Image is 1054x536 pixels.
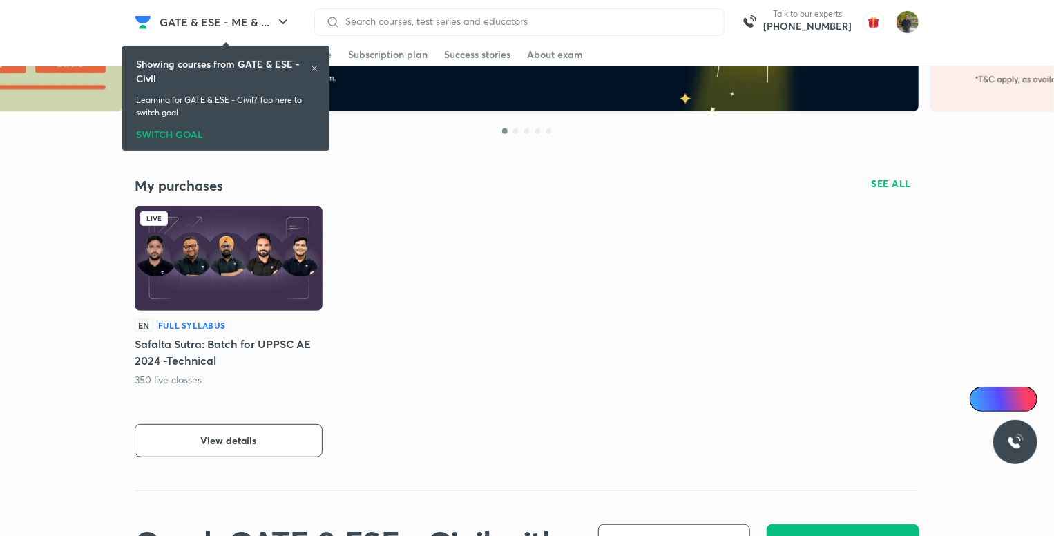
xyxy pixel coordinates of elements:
p: Talk to our experts [763,8,852,19]
img: shubham rawat [896,10,919,34]
h6: Showing courses from GATE & ESE - Civil [136,57,310,86]
p: 350 live classes [135,373,202,387]
button: View details [135,424,323,457]
span: View details [201,434,257,448]
div: Live [140,211,168,226]
a: Ai Doubts [970,387,1037,412]
div: SWITCH GOAL [136,124,316,140]
button: SEE ALL [863,173,920,195]
span: SEE ALL [872,179,912,189]
a: Subscription plan [348,44,428,66]
img: Icon [978,394,989,405]
a: Success stories [444,44,510,66]
div: About exam [527,48,583,61]
p: Learning for GATE & ESE - Civil? Tap here to switch goal [136,94,316,119]
img: ttu [1007,434,1024,450]
a: About exam [527,44,583,66]
img: avatar [863,11,885,33]
span: Ai Doubts [993,394,1029,405]
a: [PHONE_NUMBER] [763,19,852,33]
h5: Safalta Sutra: Batch for UPPSC AE 2024 -Technical [135,336,323,369]
img: Batch Thumbnail [135,206,323,311]
img: Company Logo [135,14,151,30]
h4: My purchases [135,177,527,195]
div: Success stories [444,48,510,61]
p: EN [135,319,153,332]
button: GATE & ESE - ME & ... [151,8,300,36]
div: Subscription plan [348,48,428,61]
input: Search courses, test series and educators [340,16,713,27]
h6: Full Syllabus [158,319,225,332]
img: call-us [736,8,763,36]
